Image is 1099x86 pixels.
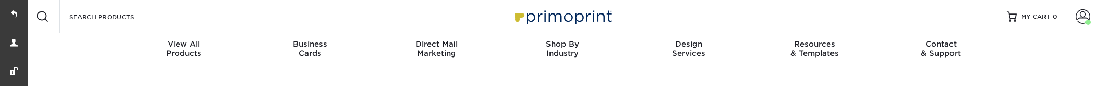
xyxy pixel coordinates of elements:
[1021,12,1051,21] span: MY CART
[878,33,1004,66] a: Contact& Support
[373,39,500,58] div: Marketing
[121,39,247,49] span: View All
[121,39,247,58] div: Products
[625,39,752,49] span: Design
[68,10,169,23] input: SEARCH PRODUCTS.....
[247,39,373,49] span: Business
[752,39,878,49] span: Resources
[878,39,1004,49] span: Contact
[247,33,373,66] a: BusinessCards
[247,39,373,58] div: Cards
[500,39,626,49] span: Shop By
[500,39,626,58] div: Industry
[1053,13,1057,20] span: 0
[625,33,752,66] a: DesignServices
[878,39,1004,58] div: & Support
[511,5,614,27] img: Primoprint
[373,39,500,49] span: Direct Mail
[752,39,878,58] div: & Templates
[373,33,500,66] a: Direct MailMarketing
[625,39,752,58] div: Services
[500,33,626,66] a: Shop ByIndustry
[752,33,878,66] a: Resources& Templates
[121,33,247,66] a: View AllProducts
